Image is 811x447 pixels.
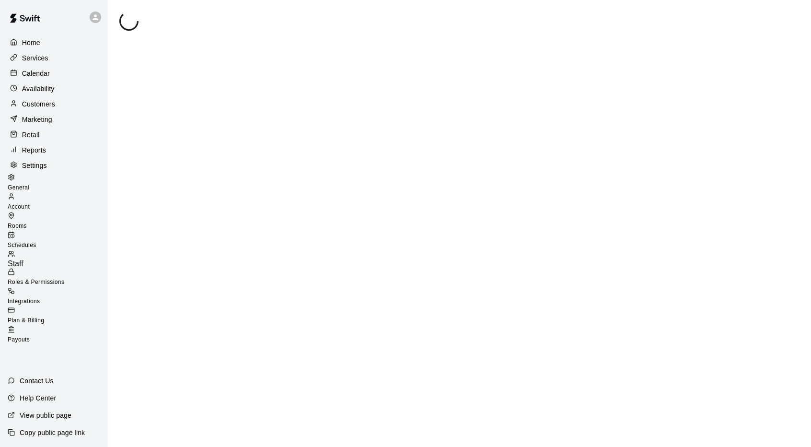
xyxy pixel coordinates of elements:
[8,231,108,250] a: Schedules
[8,112,100,127] a: Marketing
[20,411,71,420] p: View public page
[8,158,100,173] a: Settings
[8,336,30,343] span: Payouts
[22,161,47,170] p: Settings
[8,250,108,268] a: Staff
[20,428,85,437] p: Copy public page link
[20,376,54,386] p: Contact Us
[8,268,108,287] a: Roles & Permissions
[8,287,108,306] a: Integrations
[22,84,55,94] p: Availability
[8,259,23,268] span: Staff
[8,97,100,111] a: Customers
[8,82,100,96] a: Availability
[8,317,44,324] span: Plan & Billing
[8,306,108,326] a: Plan & Billing
[22,38,40,47] p: Home
[8,326,108,345] a: Payouts
[22,115,52,124] p: Marketing
[8,193,108,212] a: Account
[8,174,108,193] a: General
[8,223,27,229] span: Rooms
[8,184,30,191] span: General
[22,69,50,78] p: Calendar
[8,66,100,81] a: Calendar
[8,279,64,285] span: Roles & Permissions
[20,393,56,403] p: Help Center
[22,53,48,63] p: Services
[8,35,100,50] a: Home
[22,130,40,140] p: Retail
[8,143,100,157] a: Reports
[8,203,30,210] span: Account
[8,242,36,248] span: Schedules
[8,51,100,65] a: Services
[8,212,108,231] a: Rooms
[8,128,100,142] a: Retail
[22,145,46,155] p: Reports
[8,298,40,305] span: Integrations
[22,99,55,109] p: Customers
